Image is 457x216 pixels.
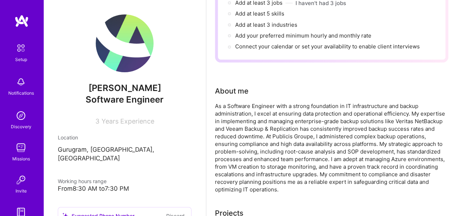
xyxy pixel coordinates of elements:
img: User Avatar [96,14,154,72]
span: Software Engineer [86,94,164,105]
span: 3 [95,117,99,125]
div: As a Software Engineer with a strong foundation in IT infrastructure and backup administration, I... [215,102,448,193]
div: About me [215,86,249,96]
div: Discovery [11,123,31,130]
span: Connect your calendar or set your availability to enable client interviews [235,43,420,50]
span: Years Experience [102,117,154,125]
img: setup [13,40,29,56]
span: Add at least 3 industries [235,21,297,28]
div: Missions [12,155,30,163]
span: [PERSON_NAME] [58,83,191,94]
img: logo [14,14,29,27]
img: teamwork [14,141,28,155]
div: Notifications [8,89,34,97]
img: bell [14,75,28,89]
img: discovery [14,108,28,123]
span: Add your preferred minimum hourly and monthly rate [235,32,371,39]
div: Setup [15,56,27,63]
span: Working hours range [58,178,107,184]
p: Gurugram, [GEOGRAPHIC_DATA], [GEOGRAPHIC_DATA] [58,146,191,163]
div: Location [58,134,191,141]
img: Invite [14,173,28,187]
div: From 8:30 AM to 7:30 PM [58,185,191,193]
span: Add at least 5 skills [235,10,284,17]
div: Invite [16,187,27,195]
